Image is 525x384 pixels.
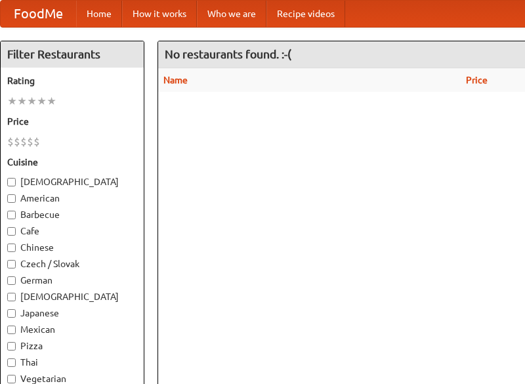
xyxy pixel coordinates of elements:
input: Pizza [7,342,16,351]
a: Recipe videos [266,1,345,27]
a: FoodMe [1,1,76,27]
input: Vegetarian [7,375,16,383]
li: $ [20,135,27,149]
li: $ [14,135,20,149]
input: American [7,194,16,203]
li: $ [7,135,14,149]
label: Pizza [7,339,137,352]
input: Barbecue [7,211,16,219]
h5: Cuisine [7,156,137,169]
a: Home [76,1,122,27]
input: Cafe [7,227,16,236]
label: [DEMOGRAPHIC_DATA] [7,175,137,188]
ng-pluralize: No restaurants found. :-( [165,48,291,60]
label: Thai [7,356,137,369]
input: Czech / Slovak [7,260,16,268]
h5: Price [7,115,137,128]
li: ★ [27,94,37,108]
li: $ [27,135,33,149]
label: American [7,192,137,205]
li: ★ [7,94,17,108]
input: [DEMOGRAPHIC_DATA] [7,178,16,186]
li: $ [33,135,40,149]
label: Chinese [7,241,137,254]
input: Mexican [7,326,16,334]
li: ★ [37,94,47,108]
label: Japanese [7,307,137,320]
a: Who we are [197,1,266,27]
h4: Filter Restaurants [1,41,144,68]
li: ★ [47,94,56,108]
a: Price [466,75,488,85]
input: Chinese [7,244,16,252]
label: Mexican [7,323,137,336]
li: ★ [17,94,27,108]
a: How it works [122,1,197,27]
label: [DEMOGRAPHIC_DATA] [7,290,137,303]
label: German [7,274,137,287]
input: Thai [7,358,16,367]
label: Barbecue [7,208,137,221]
input: [DEMOGRAPHIC_DATA] [7,293,16,301]
input: German [7,276,16,285]
label: Czech / Slovak [7,257,137,270]
h5: Rating [7,74,137,87]
input: Japanese [7,309,16,318]
label: Cafe [7,224,137,238]
a: Name [163,75,188,85]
